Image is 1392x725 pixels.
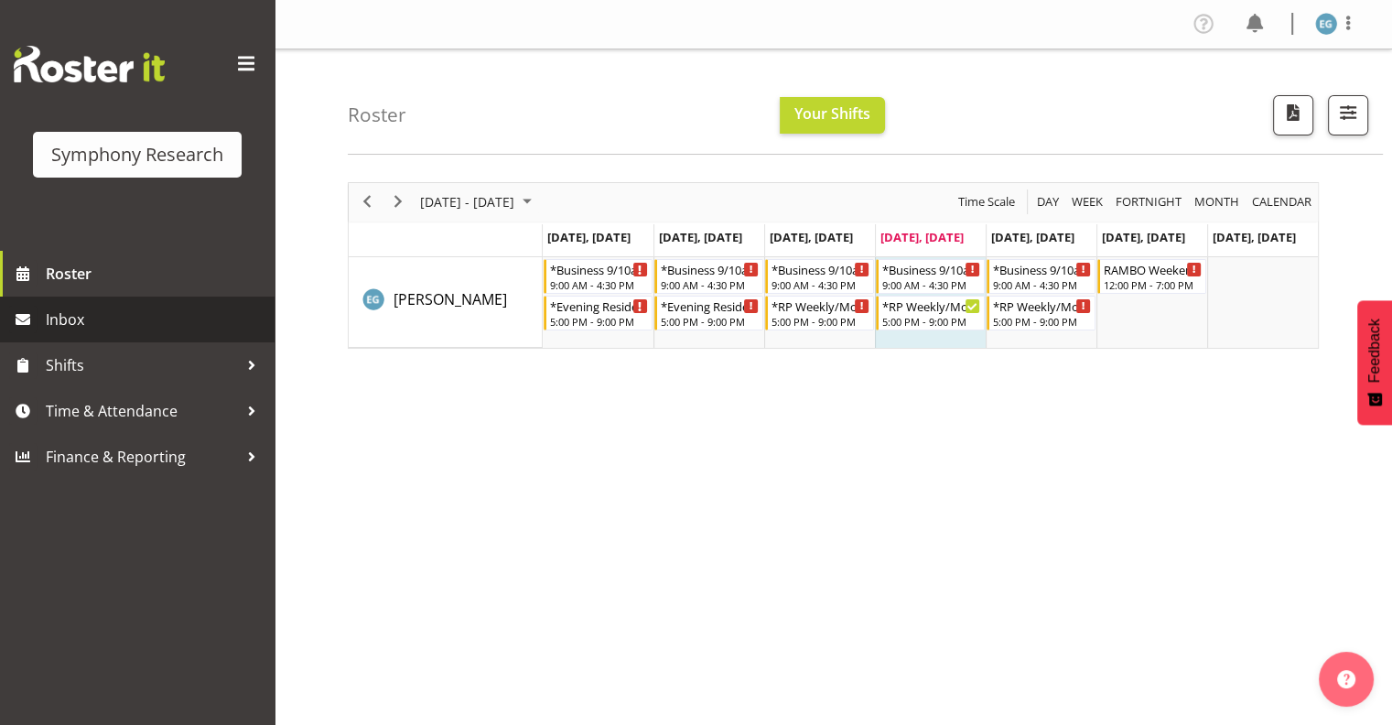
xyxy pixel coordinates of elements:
div: Symphony Research [51,141,223,168]
div: *RP Weekly/Monthly Tracks [882,297,980,315]
div: Evelyn Gray"s event - *RP Weekly/Monthly Tracks Begin From Thursday, October 2, 2025 at 5:00:00 P... [876,296,985,330]
div: Evelyn Gray"s event - *Business 9/10am ~ 4:30pm Begin From Wednesday, October 1, 2025 at 9:00:00 ... [765,259,874,294]
span: [DATE], [DATE] [547,229,631,245]
button: Filter Shifts [1328,95,1368,135]
span: [DATE], [DATE] [991,229,1074,245]
button: Time Scale [955,190,1019,213]
span: Feedback [1366,319,1383,383]
button: Your Shifts [780,97,885,134]
button: Download a PDF of the roster according to the set date range. [1273,95,1313,135]
span: [DATE], [DATE] [880,229,964,245]
a: [PERSON_NAME] [394,288,507,310]
div: 5:00 PM - 9:00 PM [993,314,1091,329]
button: Previous [355,190,380,213]
span: Time Scale [956,190,1017,213]
span: [DATE], [DATE] [770,229,853,245]
span: Roster [46,260,265,287]
span: Finance & Reporting [46,443,238,471]
div: 9:00 AM - 4:30 PM [550,277,648,292]
div: *RP Weekly/Monthly Tracks [772,297,869,315]
button: Timeline Week [1069,190,1106,213]
div: *RP Weekly/Monthly Tracks [993,297,1091,315]
span: [DATE], [DATE] [1213,229,1296,245]
button: Timeline Day [1034,190,1063,213]
img: help-xxl-2.png [1337,670,1355,688]
td: Evelyn Gray resource [349,257,543,348]
div: *Business 9/10am ~ 4:30pm [550,260,648,278]
div: Evelyn Gray"s event - *Business 9/10am ~ 4:30pm Begin From Tuesday, September 30, 2025 at 9:00:00... [654,259,763,294]
button: October 2025 [417,190,540,213]
div: *Evening Residential Shift 5-9pm [661,297,759,315]
div: 9:00 AM - 4:30 PM [661,277,759,292]
button: Month [1249,190,1315,213]
div: 12:00 PM - 7:00 PM [1104,277,1202,292]
div: Evelyn Gray"s event - *Business 9/10am ~ 4:30pm Begin From Friday, October 3, 2025 at 9:00:00 AM ... [987,259,1095,294]
span: Inbox [46,306,265,333]
div: Timeline Week of October 2, 2025 [348,182,1319,349]
span: Week [1070,190,1105,213]
div: 5:00 PM - 9:00 PM [772,314,869,329]
div: RAMBO Weekend [1104,260,1202,278]
div: 9:00 AM - 4:30 PM [882,277,980,292]
span: Shifts [46,352,238,379]
button: Fortnight [1113,190,1185,213]
div: Evelyn Gray"s event - *Evening Residential Shift 5-9pm Begin From Monday, September 29, 2025 at 5... [544,296,653,330]
div: 9:00 AM - 4:30 PM [993,277,1091,292]
div: *Business 9/10am ~ 4:30pm [772,260,869,278]
div: *Business 9/10am ~ 4:30pm [661,260,759,278]
div: Evelyn Gray"s event - *Business 9/10am ~ 4:30pm Begin From Thursday, October 2, 2025 at 9:00:00 A... [876,259,985,294]
span: [PERSON_NAME] [394,289,507,309]
span: Day [1035,190,1061,213]
div: Evelyn Gray"s event - *RP Weekly/Monthly Tracks Begin From Friday, October 3, 2025 at 5:00:00 PM ... [987,296,1095,330]
h4: Roster [348,104,406,125]
div: *Business 9/10am ~ 4:30pm [993,260,1091,278]
div: *Business 9/10am ~ 4:30pm [882,260,980,278]
div: 5:00 PM - 9:00 PM [882,314,980,329]
span: [DATE] - [DATE] [418,190,516,213]
span: Your Shifts [794,103,870,124]
div: Evelyn Gray"s event - *Business 9/10am ~ 4:30pm Begin From Monday, September 29, 2025 at 9:00:00 ... [544,259,653,294]
button: Next [386,190,411,213]
div: Evelyn Gray"s event - *Evening Residential Shift 5-9pm Begin From Tuesday, September 30, 2025 at ... [654,296,763,330]
div: *Evening Residential Shift 5-9pm [550,297,648,315]
div: previous period [351,183,383,222]
div: 5:00 PM - 9:00 PM [661,314,759,329]
div: next period [383,183,414,222]
span: Fortnight [1114,190,1183,213]
span: Time & Attendance [46,397,238,425]
img: Rosterit website logo [14,46,165,82]
button: Timeline Month [1192,190,1243,213]
div: Evelyn Gray"s event - RAMBO Weekend Begin From Saturday, October 4, 2025 at 12:00:00 PM GMT+13:00... [1097,259,1206,294]
span: calendar [1250,190,1313,213]
span: Month [1192,190,1241,213]
button: Feedback - Show survey [1357,300,1392,425]
img: evelyn-gray1866.jpg [1315,13,1337,35]
span: [DATE], [DATE] [659,229,742,245]
div: Evelyn Gray"s event - *RP Weekly/Monthly Tracks Begin From Wednesday, October 1, 2025 at 5:00:00 ... [765,296,874,330]
span: [DATE], [DATE] [1102,229,1185,245]
div: 9:00 AM - 4:30 PM [772,277,869,292]
div: Sep 29 - Oct 05, 2025 [414,183,543,222]
div: 5:00 PM - 9:00 PM [550,314,648,329]
table: Timeline Week of October 2, 2025 [543,257,1318,348]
